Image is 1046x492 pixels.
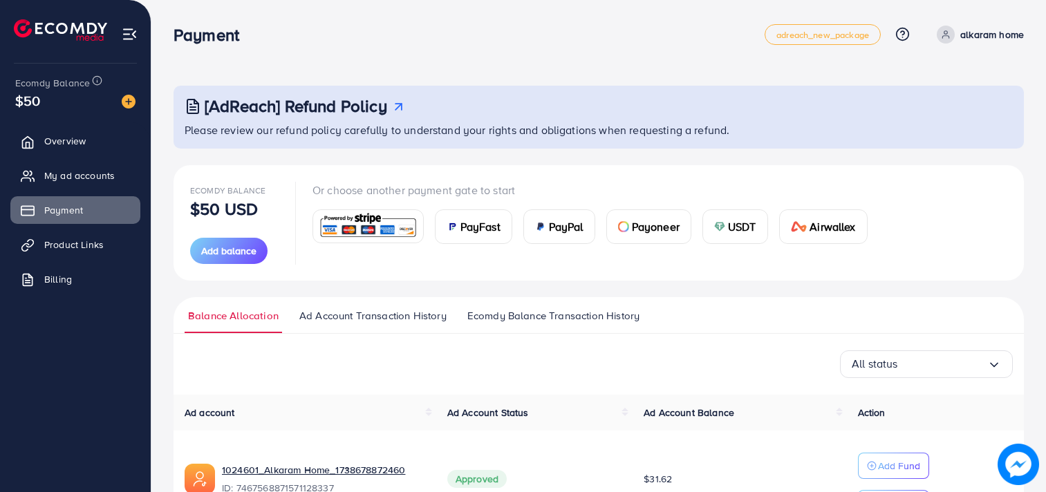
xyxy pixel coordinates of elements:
[299,308,447,323] span: Ad Account Transaction History
[460,218,501,235] span: PayFast
[840,350,1013,378] div: Search for option
[44,238,104,252] span: Product Links
[702,209,768,244] a: cardUSDT
[122,26,138,42] img: menu
[523,209,595,244] a: cardPayPal
[644,406,734,419] span: Ad Account Balance
[435,209,512,244] a: cardPayFast
[618,221,629,232] img: card
[14,19,107,41] img: logo
[44,134,86,148] span: Overview
[44,169,115,182] span: My ad accounts
[765,24,881,45] a: adreach_new_package
[317,211,419,241] img: card
[190,200,258,217] p: $50 USD
[1002,448,1035,481] img: image
[10,196,140,224] a: Payment
[15,76,90,90] span: Ecomdy Balance
[632,218,680,235] span: Payoneer
[535,221,546,232] img: card
[776,30,869,39] span: adreach_new_package
[15,91,40,111] span: $50
[44,272,72,286] span: Billing
[312,182,879,198] p: Or choose another payment gate to start
[10,127,140,155] a: Overview
[728,218,756,235] span: USDT
[174,25,250,45] h3: Payment
[606,209,691,244] a: cardPayoneer
[447,470,507,488] span: Approved
[960,26,1024,43] p: alkaram home
[858,453,929,479] button: Add Fund
[10,162,140,189] a: My ad accounts
[931,26,1024,44] a: alkaram home
[188,308,279,323] span: Balance Allocation
[447,406,529,419] span: Ad Account Status
[222,463,425,477] a: 1024601_Alkaram Home_1738678872460
[447,221,458,232] img: card
[898,353,987,375] input: Search for option
[549,218,583,235] span: PayPal
[858,406,886,419] span: Action
[791,221,807,232] img: card
[122,95,136,108] img: image
[312,209,424,243] a: card
[810,218,855,235] span: Airwallex
[714,221,725,232] img: card
[10,265,140,293] a: Billing
[185,122,1016,138] p: Please review our refund policy carefully to understand your rights and obligations when requesti...
[644,472,672,486] span: $31.62
[779,209,868,244] a: cardAirwallex
[185,406,235,419] span: Ad account
[44,203,83,217] span: Payment
[10,231,140,258] a: Product Links
[852,353,898,375] span: All status
[878,457,920,474] p: Add Fund
[190,184,265,196] span: Ecomdy Balance
[201,244,256,258] span: Add balance
[190,238,268,264] button: Add balance
[205,96,387,116] h3: [AdReach] Refund Policy
[467,308,639,323] span: Ecomdy Balance Transaction History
